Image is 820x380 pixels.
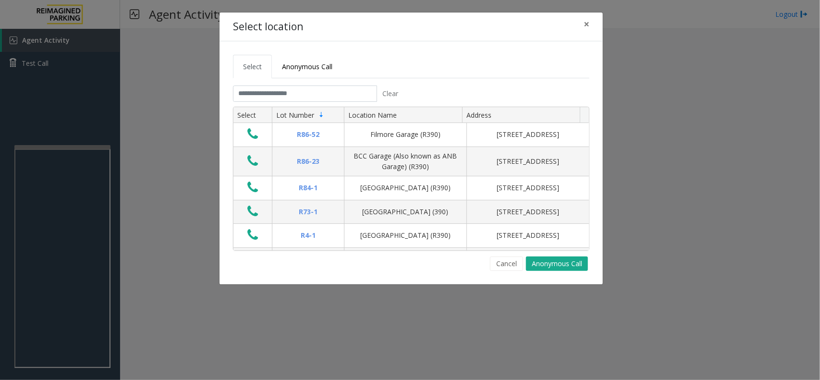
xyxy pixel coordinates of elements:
[278,207,338,217] div: R73-1
[350,183,461,193] div: [GEOGRAPHIC_DATA] (R390)
[278,230,338,241] div: R4-1
[276,110,314,120] span: Lot Number
[278,129,338,140] div: R86-52
[473,156,583,167] div: [STREET_ADDRESS]
[282,62,332,71] span: Anonymous Call
[318,111,325,119] span: Sortable
[473,129,583,140] div: [STREET_ADDRESS]
[350,230,461,241] div: [GEOGRAPHIC_DATA] (R390)
[526,257,588,271] button: Anonymous Call
[233,55,589,78] ul: Tabs
[473,183,583,193] div: [STREET_ADDRESS]
[233,107,272,123] th: Select
[243,62,262,71] span: Select
[348,110,397,120] span: Location Name
[350,151,461,172] div: BCC Garage (Also known as ANB Garage) (R390)
[584,17,589,31] span: ×
[233,19,303,35] h4: Select location
[233,107,589,250] div: Data table
[350,207,461,217] div: [GEOGRAPHIC_DATA] (390)
[490,257,523,271] button: Cancel
[350,129,461,140] div: Filmore Garage (R390)
[473,207,583,217] div: [STREET_ADDRESS]
[278,156,338,167] div: R86-23
[278,183,338,193] div: R84-1
[377,86,404,102] button: Clear
[473,230,583,241] div: [STREET_ADDRESS]
[466,110,491,120] span: Address
[577,12,596,36] button: Close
